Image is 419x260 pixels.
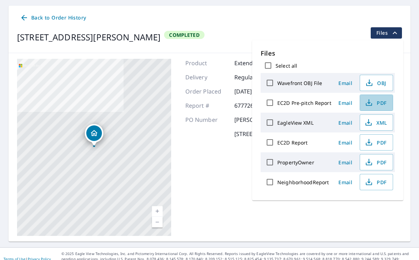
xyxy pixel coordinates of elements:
[17,31,160,44] div: [STREET_ADDRESS][PERSON_NAME]
[234,101,277,110] p: 67772687
[370,27,402,39] button: filesDropdownBtn-67772687
[376,29,399,37] span: Files
[234,115,375,124] p: [PERSON_NAME][EMAIL_ADDRESS][DOMAIN_NAME]
[185,73,228,81] p: Delivery
[337,119,354,126] span: Email
[360,114,393,131] button: XML
[364,158,387,166] span: PDF
[364,178,387,186] span: PDF
[185,101,228,110] p: Report #
[234,59,281,67] p: Extended Cov 2D
[234,73,277,81] p: Regular
[337,159,354,166] span: Email
[20,13,86,22] span: Back to Order History
[360,174,393,190] button: PDF
[165,32,203,38] span: Completed
[334,78,357,89] button: Email
[276,62,297,69] label: Select all
[360,95,393,111] button: PDF
[337,80,354,86] span: Email
[277,80,322,86] label: Wavefront OBJ File
[364,79,387,87] span: OBJ
[152,217,163,227] a: Current Level 17, Zoom Out
[360,154,393,170] button: PDF
[360,75,393,91] button: OBJ
[277,100,331,106] label: EC2D Pre-pitch Report
[277,119,314,126] label: EagleView XML
[360,134,393,151] button: PDF
[277,159,314,166] label: PropertyOwner
[277,139,308,146] label: EC2D Report
[261,49,395,58] p: Files
[234,130,331,138] p: [STREET_ADDRESS][PERSON_NAME]
[364,118,387,127] span: XML
[337,179,354,186] span: Email
[334,177,357,188] button: Email
[334,137,357,148] button: Email
[277,179,329,186] label: NeighborhoodReport
[17,11,89,24] a: Back to Order History
[152,206,163,217] a: Current Level 17, Zoom In
[334,97,357,108] button: Email
[334,157,357,168] button: Email
[85,124,103,146] div: Dropped pin, building 1, Residential property, 12920 N Sherwood Ct Hayden, ID 83835
[185,115,228,124] p: PO Number
[364,138,387,147] span: PDF
[185,87,228,96] p: Order Placed
[334,117,357,128] button: Email
[337,100,354,106] span: Email
[337,139,354,146] span: Email
[234,87,277,96] p: [DATE]
[364,98,387,107] span: PDF
[185,59,228,67] p: Product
